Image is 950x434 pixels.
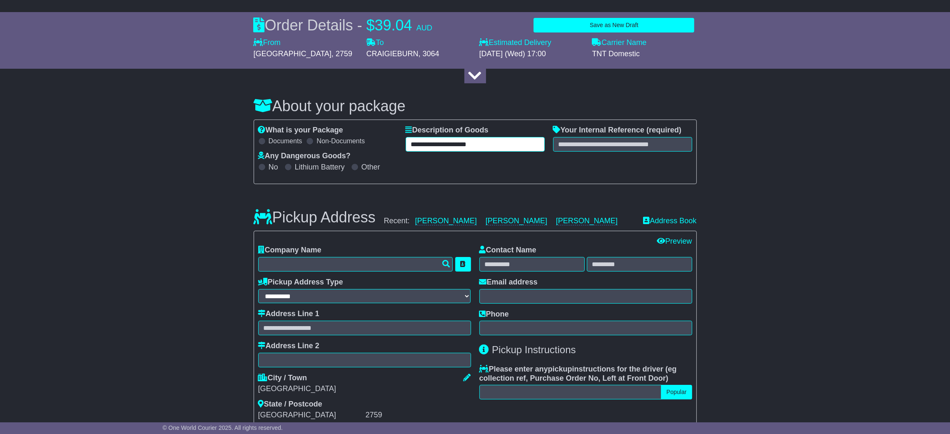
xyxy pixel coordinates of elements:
[332,50,352,58] span: , 2759
[534,18,694,32] button: Save as New Draft
[657,237,692,245] a: Preview
[415,217,477,225] a: [PERSON_NAME]
[556,217,618,225] a: [PERSON_NAME]
[406,126,489,135] label: Description of Goods
[258,384,471,394] div: [GEOGRAPHIC_DATA]
[258,411,364,420] div: [GEOGRAPHIC_DATA]
[486,217,547,225] a: [PERSON_NAME]
[419,50,439,58] span: , 3064
[367,50,419,58] span: CRAIGIEBURN
[643,217,696,226] a: Address Book
[254,209,376,226] h3: Pickup Address
[553,126,682,135] label: Your Internal Reference (required)
[375,17,412,34] span: 39.04
[479,310,509,319] label: Phone
[416,24,432,32] span: AUD
[258,309,319,319] label: Address Line 1
[269,163,278,172] label: No
[661,385,692,399] button: Popular
[384,217,635,226] div: Recent:
[258,126,343,135] label: What is your Package
[548,365,572,373] span: pickup
[254,16,432,34] div: Order Details -
[479,38,584,47] label: Estimated Delivery
[317,137,365,145] label: Non-Documents
[254,50,332,58] span: [GEOGRAPHIC_DATA]
[479,50,584,59] div: [DATE] (Wed) 17:00
[162,424,283,431] span: © One World Courier 2025. All rights reserved.
[269,137,302,145] label: Documents
[258,278,343,287] label: Pickup Address Type
[258,152,351,161] label: Any Dangerous Goods?
[592,50,697,59] div: TNT Domestic
[295,163,345,172] label: Lithium Battery
[592,38,647,47] label: Carrier Name
[479,365,692,383] label: Please enter any instructions for the driver ( )
[479,365,677,382] span: eg collection ref, Purchase Order No, Left at Front Door
[254,38,281,47] label: From
[258,400,322,409] label: State / Postcode
[367,17,375,34] span: $
[258,374,307,383] label: City / Town
[258,342,319,351] label: Address Line 2
[254,98,697,115] h3: About your package
[492,344,576,355] span: Pickup Instructions
[258,246,322,255] label: Company Name
[366,411,471,420] div: 2759
[367,38,384,47] label: To
[362,163,380,172] label: Other
[479,246,536,255] label: Contact Name
[479,278,538,287] label: Email address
